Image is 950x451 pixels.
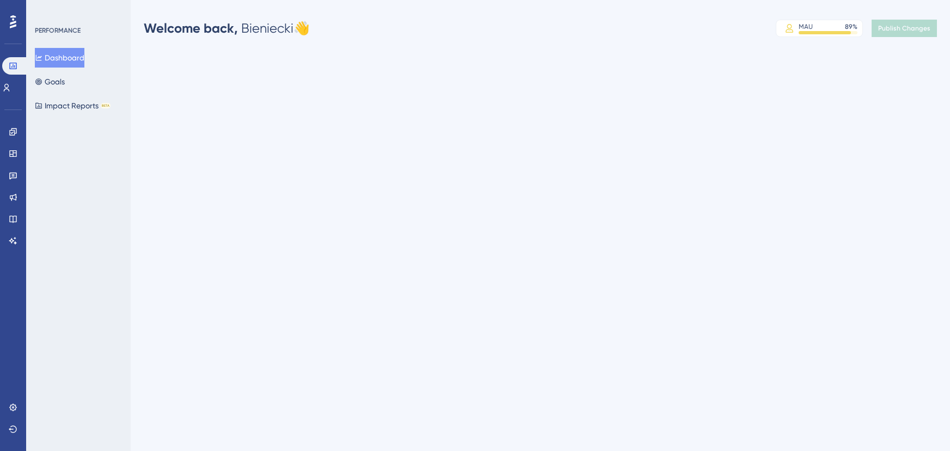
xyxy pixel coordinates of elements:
[144,20,310,37] div: Bieniecki 👋
[35,96,111,115] button: Impact ReportsBETA
[845,22,857,31] div: 89 %
[878,24,930,33] span: Publish Changes
[799,22,813,31] div: MAU
[872,20,937,37] button: Publish Changes
[35,72,65,92] button: Goals
[101,103,111,108] div: BETA
[144,20,238,36] span: Welcome back,
[35,48,84,68] button: Dashboard
[35,26,81,35] div: PERFORMANCE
